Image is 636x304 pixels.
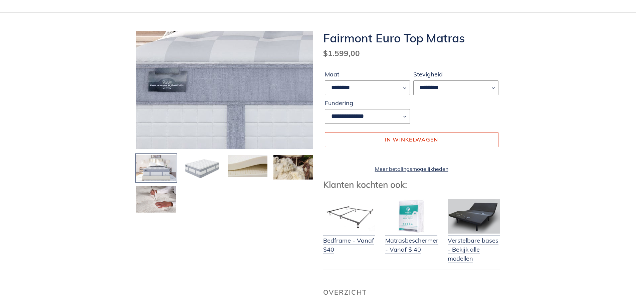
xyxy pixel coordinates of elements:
[385,199,437,234] img: Matrasbeschermer
[325,132,498,147] button: In winkelwagen
[385,136,438,143] font: In winkelwagen
[181,154,222,182] img: Afbeelding laden in galerijviewer, Fairmont-euro-top-mattress-angled-view
[448,237,498,262] font: Verstelbare bases - Bekijk alle modellen
[136,154,177,182] img: Afbeelding laden in galerijviewer, Fairmont-euro-top-talalay-latex-hybride-matras-en-fundering
[323,31,465,45] font: Fairmont Euro Top Matras
[273,154,314,180] img: Afbeelding laden in galerijviewer, Organic-wool-in-basket
[413,70,443,78] font: Stevigheid
[323,199,375,234] img: Bedframe
[325,165,498,173] a: Meer betalingsmogelijkheden
[323,48,360,58] font: $1.599,00
[323,228,375,254] a: Bedframe - Vanaf $40
[448,228,500,263] a: Verstelbare bases - Bekijk alle modellen
[323,237,374,253] font: Bedframe - Vanaf $40
[375,166,448,172] font: Meer betalingsmogelijkheden
[325,70,339,78] font: Maat
[323,288,367,296] font: Overzicht
[385,228,438,254] a: Matrasbeschermer - Vanaf $ 40
[325,99,353,107] font: Fundering
[136,185,177,213] img: Afbeelding laden in de galerijviewer, Hand-tufting-proces
[323,179,407,190] font: Klanten kochten ook:
[448,199,500,234] img: Verstelbare basis
[385,237,438,253] font: Matrasbeschermer - Vanaf $ 40
[227,154,268,178] img: Afbeelding laden in galerijviewer, natural-talalay-latex-comfort-layers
